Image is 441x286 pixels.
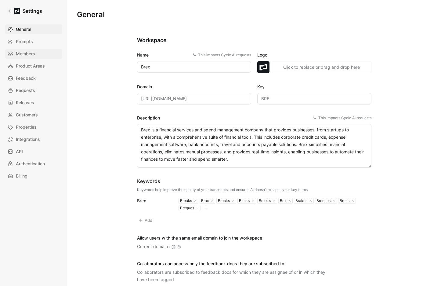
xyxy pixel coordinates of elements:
[338,198,349,203] div: Brecs
[137,243,181,250] div: Current domain : @
[16,75,36,82] span: Feedback
[16,172,27,180] span: Billing
[16,160,45,167] span: Authentication
[5,24,62,34] a: General
[137,216,155,225] button: Add
[16,87,35,94] span: Requests
[137,37,371,44] h2: Workspace
[5,110,62,120] a: Customers
[272,61,371,73] button: Click to replace or drag and drop here
[16,136,40,143] span: Integrations
[5,159,62,169] a: Authentication
[137,83,251,90] label: Domain
[5,61,62,71] a: Product Areas
[258,198,271,203] div: Breeks
[5,73,62,83] a: Feedback
[137,234,262,242] div: Allow users with the same email domain to join the workspace
[179,198,192,203] div: Breaks
[137,260,332,267] div: Collaborators can access only the feedback docs they are subscribed to
[137,269,332,283] div: Collaborators are subscribed to feedback docs for which they are assignee of or in which they hav...
[5,147,62,156] a: API
[5,5,45,17] a: Settings
[257,51,371,59] label: Logo
[16,38,33,45] span: Prompts
[16,62,45,70] span: Product Areas
[137,197,171,204] div: Brex
[238,198,250,203] div: Bricks
[16,26,31,33] span: General
[137,178,308,185] div: Keywords
[137,51,251,59] label: Name
[137,187,308,192] div: Keywords help improve the quality of your transcripts and ensures AI doesn’t misspell your key terms
[5,86,62,95] a: Requests
[5,122,62,132] a: Properties
[16,111,38,119] span: Customers
[5,134,62,144] a: Integrations
[23,7,42,15] h1: Settings
[200,198,209,203] div: Brax
[315,198,331,203] div: Breques
[294,198,307,203] div: Brakes
[5,171,62,181] a: Billing
[279,198,286,203] div: Brix
[257,61,269,73] img: logo
[77,10,105,20] h1: General
[5,49,62,59] a: Members
[313,115,371,121] div: This impacts Cycle AI requests
[137,114,371,122] label: Description
[5,98,62,108] a: Releases
[257,83,371,90] label: Key
[179,206,194,211] div: Breques
[16,148,23,155] span: API
[137,124,371,168] textarea: Brex is a financial services and spend management company that provides businesses, from startups...
[137,93,251,105] input: Some placeholder
[16,123,37,131] span: Properties
[217,198,230,203] div: Brecks
[5,37,62,46] a: Prompts
[16,99,34,106] span: Releases
[16,50,35,57] span: Members
[193,52,251,58] div: This impacts Cycle AI requests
